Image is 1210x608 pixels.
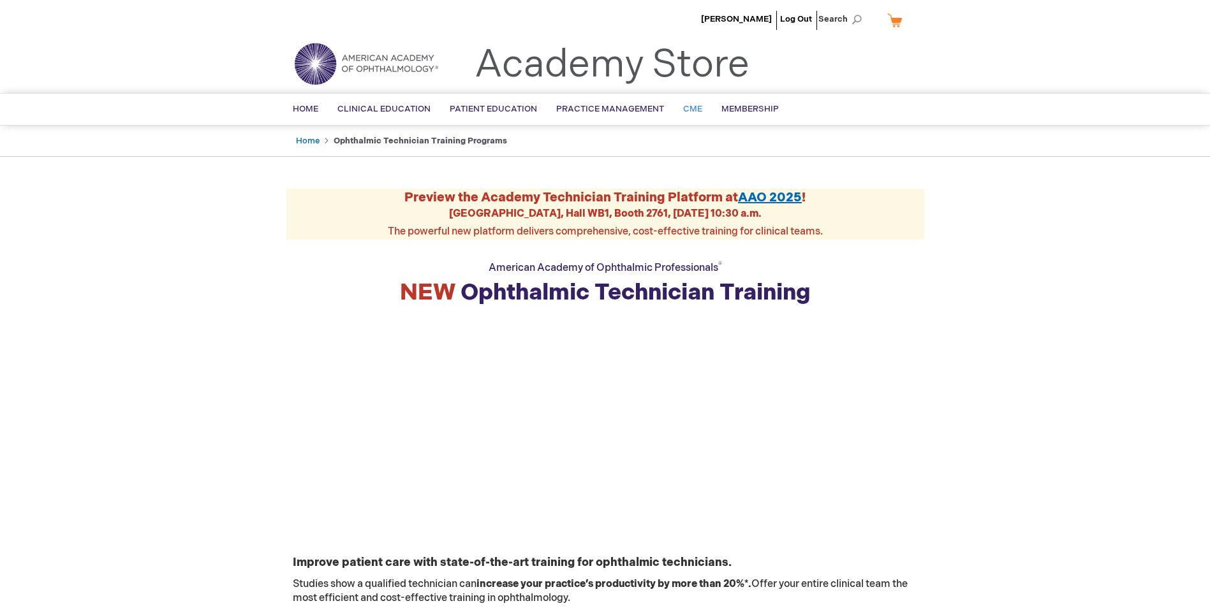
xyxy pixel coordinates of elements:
[489,262,722,274] span: American Academy of Ophthalmic Professionals
[476,578,751,590] strong: increase your practice’s productivity by more than 20%*.
[701,14,772,24] a: [PERSON_NAME]
[556,104,664,114] span: Practice Management
[780,14,812,24] a: Log Out
[449,208,762,220] strong: [GEOGRAPHIC_DATA], Hall WB1, Booth 2761, [DATE] 10:30 a.m.
[334,136,507,146] strong: Ophthalmic Technician Training Programs
[818,6,867,32] span: Search
[475,42,749,88] a: Academy Store
[450,104,537,114] span: Patient Education
[718,261,722,269] sup: ®
[683,104,702,114] span: CME
[293,556,732,569] strong: Improve patient care with state-of-the-art training for ophthalmic technicians.
[400,279,811,307] strong: Ophthalmic Technician Training
[400,279,455,307] span: NEW
[293,104,318,114] span: Home
[388,208,823,238] span: The powerful new platform delivers comprehensive, cost-effective training for clinical teams.
[293,578,908,605] span: Studies show a qualified technician can Offer your entire clinical team the most efficient and co...
[337,104,431,114] span: Clinical Education
[404,190,806,205] strong: Preview the Academy Technician Training Platform at !
[296,136,320,146] a: Home
[721,104,779,114] span: Membership
[738,190,802,205] a: AAO 2025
